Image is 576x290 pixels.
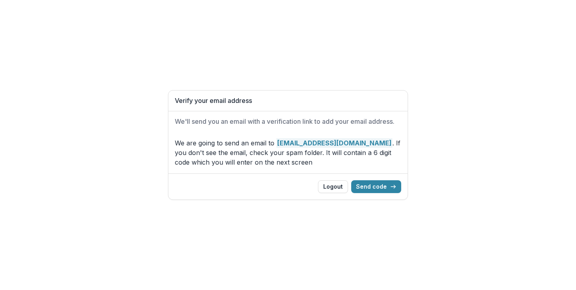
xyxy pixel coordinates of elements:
h2: We'll send you an email with a verification link to add your email address. [175,118,401,125]
p: We are going to send an email to . If you don't see the email, check your spam folder. It will co... [175,138,401,167]
strong: [EMAIL_ADDRESS][DOMAIN_NAME] [276,138,392,148]
button: Send code [351,180,401,193]
h1: Verify your email address [175,97,401,105]
button: Logout [318,180,348,193]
